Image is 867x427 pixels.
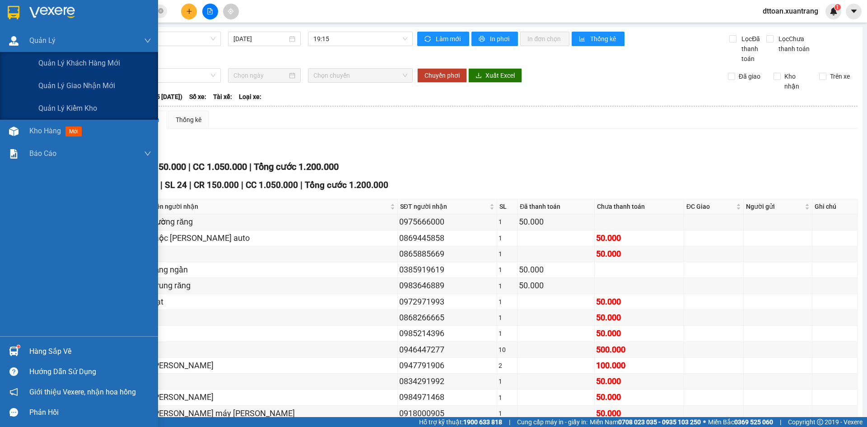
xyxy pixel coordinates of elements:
button: printerIn phơi [471,32,518,46]
td: 0972971993 [398,294,497,310]
button: In đơn chọn [520,32,569,46]
td: cường răng [150,214,398,230]
input: 13/08/2025 [233,34,287,44]
span: Lọc Chưa thanh toán [775,34,821,54]
span: Quản lý giao nhận mới [38,80,115,91]
div: 0865885669 [399,248,495,260]
span: | [300,180,303,190]
div: 1 [499,408,516,418]
div: 1 [499,297,516,307]
strong: 0708 023 035 - 0935 103 250 [618,418,701,426]
span: Miền Nam [590,417,701,427]
span: | [509,417,510,427]
div: 0918000905 [399,407,495,420]
div: 0385919619 [399,263,495,276]
div: 10 [499,345,516,355]
div: 50.000 [596,407,682,420]
span: Hỗ trợ kỹ thuật: [419,417,502,427]
div: 50.000 [596,311,682,324]
span: Trên xe [826,71,853,81]
td: 0985214396 [398,326,497,342]
span: In phơi [490,34,511,44]
th: Chưa thanh toán [595,199,684,214]
span: CC 1.050.000 [246,180,298,190]
span: caret-down [850,7,858,15]
strong: 1900 633 818 [463,418,502,426]
div: 0834291992 [399,375,495,388]
button: downloadXuất Excel [468,68,522,83]
span: SL 24 [165,180,187,190]
span: CC 1.050.000 [193,161,247,172]
span: CR 150.000 [194,180,239,190]
sup: 1 [17,345,20,348]
td: răng ngần [150,262,398,278]
span: Loại xe: [239,92,261,102]
img: warehouse-icon [9,36,19,46]
input: Chọn ngày [233,70,287,80]
button: aim [223,4,239,19]
div: 0868266665 [399,311,495,324]
td: mộc châu auto [150,230,398,246]
div: 50.000 [596,296,682,308]
span: down [144,37,151,44]
button: file-add [202,4,218,19]
div: [PERSON_NAME] [152,359,396,372]
th: Ghi chú [812,199,858,214]
span: mới [65,127,82,136]
img: warehouse-icon [9,347,19,356]
td: 0868266665 [398,310,497,326]
span: | [249,161,252,172]
span: ⚪️ [703,420,706,424]
span: message [9,408,18,417]
span: Xuất Excel [485,70,515,80]
div: Phản hồi [29,406,151,419]
span: CR 150.000 [140,161,186,172]
span: notification [9,388,18,396]
span: close-circle [158,7,163,16]
div: đạt [152,296,396,308]
strong: 0369 525 060 [734,418,773,426]
span: | [160,180,163,190]
td: Trung răng [150,278,398,294]
button: plus [181,4,197,19]
div: 0975666000 [399,216,495,228]
button: bar-chartThống kê [572,32,625,46]
td: 0865885669 [398,246,497,262]
span: Chọn chuyến [313,69,407,82]
span: | [241,180,243,190]
div: 1 [499,393,516,403]
div: 0983646889 [399,279,495,292]
td: hoàng máy tính [150,406,398,422]
span: Người gửi [746,202,803,211]
td: cường thủy [150,358,398,374]
span: sync [424,36,432,43]
td: 0984971468 [398,389,497,405]
div: 50.000 [596,232,682,244]
span: Miền Bắc [708,417,773,427]
span: question-circle [9,367,18,376]
div: Thống kê [176,115,201,125]
sup: 1 [834,4,841,10]
th: Đã thanh toán [517,199,595,214]
span: 19:15 [313,32,407,46]
span: SĐT người nhận [400,202,488,211]
span: Báo cáo [29,148,56,159]
div: 1 [499,265,516,275]
div: cường răng [152,216,396,228]
span: Làm mới [436,34,462,44]
td: 0946447277 [398,342,497,358]
div: 0946447277 [399,343,495,356]
span: copyright [817,419,823,425]
div: 50.000 [519,263,593,276]
img: icon-new-feature [830,7,838,15]
td: 0385919619 [398,262,497,278]
span: 1 [836,4,839,10]
span: | [189,180,191,190]
span: Thống kê [590,34,617,44]
div: 100.000 [596,359,682,372]
button: caret-down [846,4,862,19]
span: bar-chart [579,36,587,43]
div: 1 [499,313,516,323]
div: [PERSON_NAME] máy [PERSON_NAME] [152,407,396,420]
span: aim [228,8,234,14]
